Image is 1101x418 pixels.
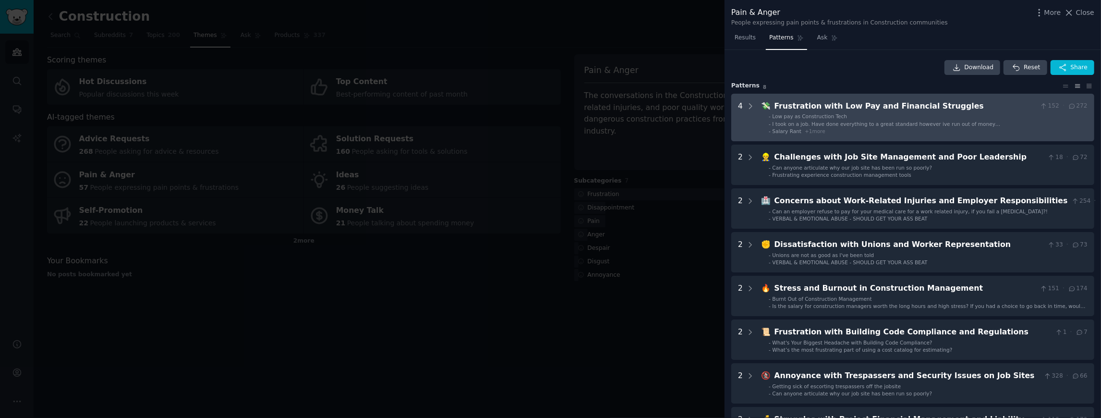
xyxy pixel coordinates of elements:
span: 1 [1055,328,1067,337]
span: Burnt Out of Construction Management [773,296,872,302]
span: · [1063,102,1065,111]
span: Can anyone articulate why our job site has been run so poorly? [773,165,932,171]
span: Frustrating experience construction management tools [773,172,911,178]
div: Dissatisfaction with Unions and Worker Representation [774,239,1044,251]
span: Can anyone articulate why our job site has been run so poorly? [773,391,932,396]
span: 33 [1047,241,1063,249]
span: ✊ [762,240,771,249]
span: 7 [1076,328,1088,337]
span: Reset [1024,63,1040,72]
div: 2 [738,239,743,266]
span: 📜 [762,327,771,336]
span: Share [1071,63,1088,72]
span: Salary Rant [773,128,802,134]
div: - [769,128,771,135]
div: Frustration with Low Pay and Financial Struggles [774,100,1037,112]
div: - [769,383,771,390]
div: 2 [738,370,743,397]
span: Can an employer refuse to pay for your medical care for a work related injury, if you fail a [MED... [773,209,1048,214]
div: - [769,390,771,397]
span: · [1070,328,1072,337]
span: Download [965,63,994,72]
span: Patterns [769,34,793,42]
span: Results [735,34,756,42]
button: More [1034,8,1061,18]
span: Getting sick of escorting trespassers off the jobsite [773,383,901,389]
span: 272 [1068,102,1088,111]
span: Unions are not as good as I've been told [773,252,874,258]
span: More [1044,8,1061,18]
span: · [1063,284,1065,293]
span: 73 [1072,241,1088,249]
a: Download [944,60,1001,75]
span: VERBAL & EMOTIONAL ABUSE - SHOULD GET YOUR ASS BEAT [773,216,928,221]
span: 👷‍♂️ [762,152,771,161]
span: 151 [1040,284,1059,293]
a: Ask [814,30,841,50]
span: 8 [763,84,766,90]
span: · [1066,241,1068,249]
div: 2 [738,195,743,222]
span: Ask [817,34,828,42]
button: Share [1051,60,1094,75]
span: 💸 [762,101,771,111]
span: Is the salary for construction managers worth the long hours and high stress? If you had a choice... [773,303,1086,316]
div: 2 [738,283,743,309]
div: 2 [738,151,743,178]
span: What’s the most frustrating part of using a cost catalog for estimating? [773,347,953,353]
div: People expressing pain points & frustrations in Construction communities [731,19,948,27]
div: - [769,164,771,171]
a: Results [731,30,759,50]
div: - [769,346,771,353]
div: - [769,121,771,127]
span: + 1 more [805,128,825,134]
div: - [769,295,771,302]
button: Reset [1004,60,1047,75]
div: - [769,259,771,266]
span: 🔥 [762,283,771,293]
span: · [1066,153,1068,162]
span: 18 [1047,153,1063,162]
span: I took on a job. Have done everything to a great standard however ive run out of money… [773,121,1001,127]
div: - [769,339,771,346]
div: - [769,208,771,215]
div: Annoyance with Trespassers and Security Issues on Job Sites [774,370,1041,382]
span: Pattern s [731,82,760,90]
span: 328 [1043,372,1063,381]
a: Patterns [766,30,807,50]
div: - [769,215,771,222]
div: 2 [738,326,743,353]
span: · [1094,197,1096,206]
span: Low pay as Construction Tech [773,113,847,119]
div: - [769,303,771,309]
span: 🏥 [762,196,771,205]
button: Close [1064,8,1094,18]
span: 🚷 [762,371,771,380]
div: Pain & Anger [731,7,948,19]
div: Concerns about Work-Related Injuries and Employer Responsibilities [774,195,1068,207]
span: 174 [1068,284,1088,293]
span: What's Your Biggest Headache with Building Code Compliance? [773,340,932,345]
span: 152 [1040,102,1059,111]
span: 72 [1072,153,1088,162]
div: - [769,113,771,120]
span: Close [1076,8,1094,18]
span: VERBAL & EMOTIONAL ABUSE - SHOULD GET YOUR ASS BEAT [773,259,928,265]
div: - [769,252,771,258]
div: - [769,172,771,178]
span: · [1066,372,1068,381]
div: Frustration with Building Code Compliance and Regulations [774,326,1052,338]
div: Challenges with Job Site Management and Poor Leadership [774,151,1044,163]
div: 4 [738,100,743,135]
span: 66 [1072,372,1088,381]
span: 254 [1071,197,1091,206]
div: Stress and Burnout in Construction Management [774,283,1037,295]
